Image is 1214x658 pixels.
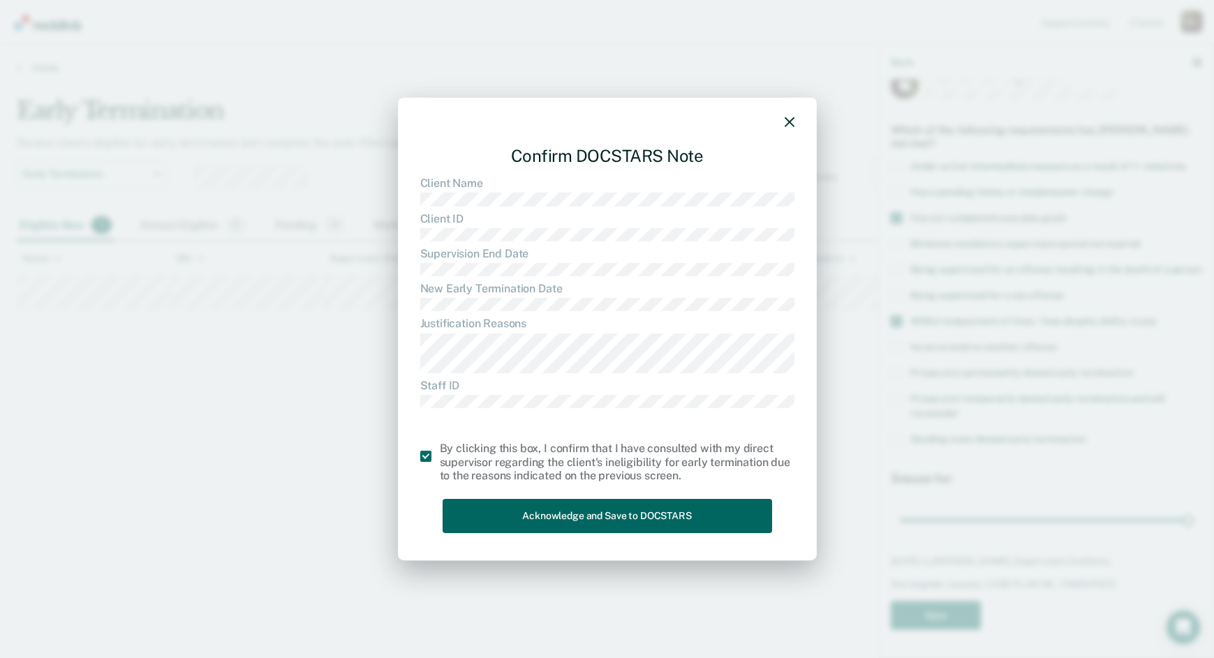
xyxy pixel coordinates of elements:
[420,317,794,330] dt: Justification Reasons
[420,247,794,260] dt: Supervision End Date
[420,211,794,225] dt: Client ID
[443,499,772,533] button: Acknowledge and Save to DOCSTARS
[420,282,794,295] dt: New Early Termination Date
[420,379,794,392] dt: Staff ID
[440,442,794,482] div: By clicking this box, I confirm that I have consulted with my direct supervisor regarding the cli...
[420,177,794,190] dt: Client Name
[420,134,794,177] div: Confirm DOCSTARS Note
